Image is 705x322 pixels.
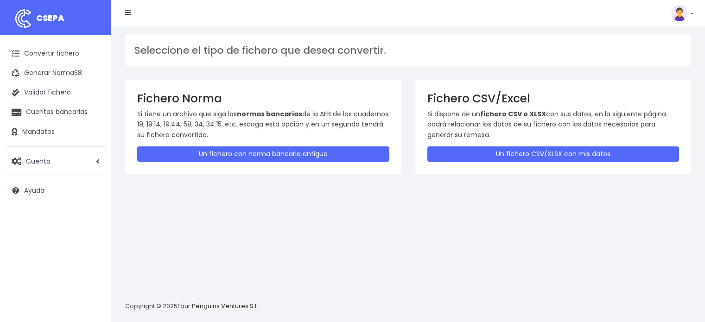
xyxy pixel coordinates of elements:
a: Mandatos [5,122,107,142]
a: Cuentas bancarias [5,102,107,122]
a: Cuenta [5,152,107,171]
h3: Fichero Norma [137,92,389,105]
a: Generar Norma58 [5,63,107,83]
span: Cuenta [26,156,51,165]
a: Ayuda [5,181,107,200]
span: Ayuda [24,186,44,195]
strong: normas bancarias [237,109,302,119]
strong: fichero CSV o XLSX [480,109,546,119]
a: Un fichero CSV/XLSX con mis datos [427,146,680,162]
a: Four Penguins Ventures S.L. [178,302,259,310]
span: CSEPA [36,12,64,24]
p: Si dispone de un con sus datos, en la siguiente página podrá relacionar los datos de su fichero c... [427,109,680,140]
img: profile [671,5,688,21]
a: Validar fichero [5,83,107,102]
p: Copyright © 2025 . [125,302,260,311]
h3: Fichero CSV/Excel [427,92,680,105]
a: Un fichero con norma bancaria antiguo [137,146,389,162]
p: Si tiene un archivo que siga las de la AEB de los cuadernos 19, 19.14, 19.44, 58, 34, 34.15, etc.... [137,109,389,140]
img: logo [12,7,35,30]
h3: Seleccione el tipo de fichero que desea convertir. [134,44,682,57]
a: Convertir fichero [5,44,107,63]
